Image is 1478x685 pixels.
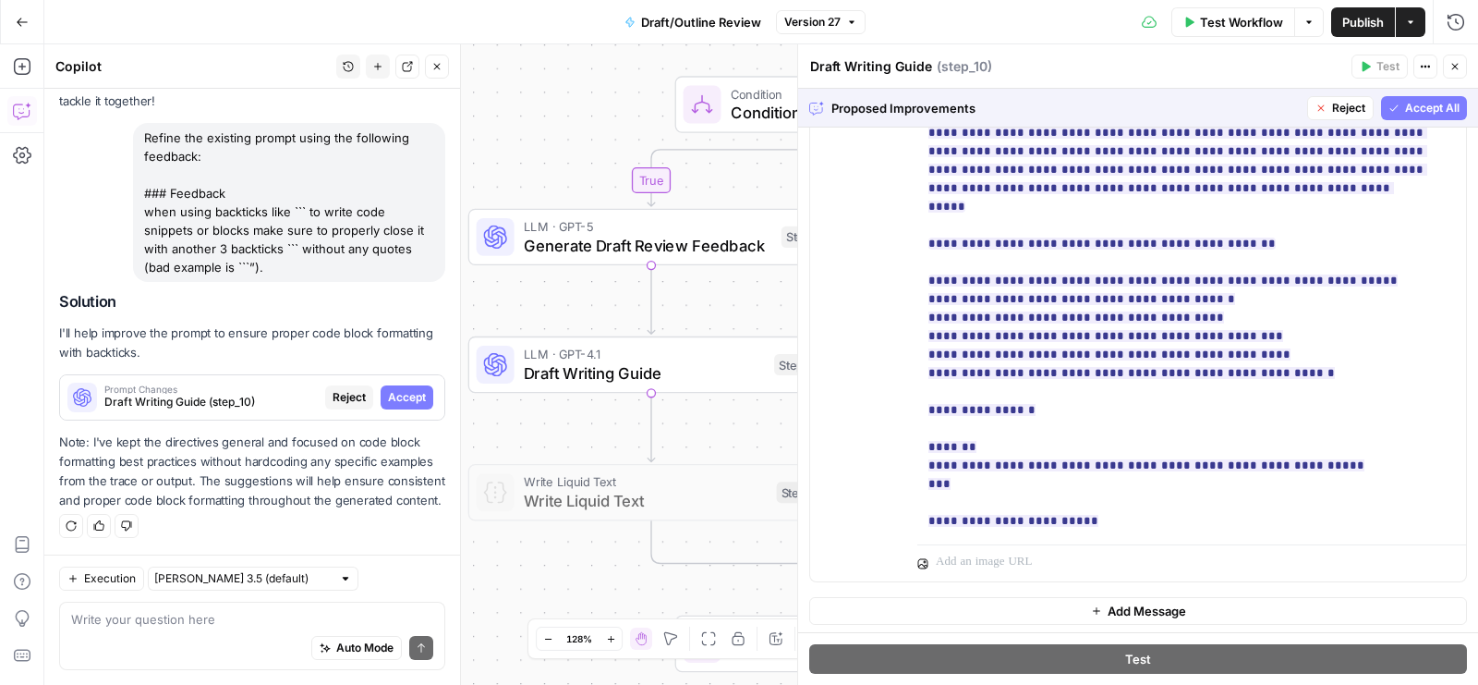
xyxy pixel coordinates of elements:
[566,631,592,646] span: 128%
[774,354,824,375] div: Step 10
[1342,13,1384,31] span: Publish
[648,264,655,334] g: Edge from step_1 to step_10
[1381,96,1467,120] button: Accept All
[731,101,976,125] span: Condition
[468,336,835,393] div: LLM · GPT-4.1Draft Writing GuideStep 10
[784,14,841,31] span: Version 27
[59,433,445,511] p: Note: I've kept the directives general and focused on code block formatting best practices withou...
[524,217,772,236] span: LLM · GPT-5
[937,57,992,76] span: ( step_10 )
[524,234,772,258] span: Generate Draft Review Feedback
[1200,13,1283,31] span: Test Workflow
[333,389,366,406] span: Reject
[731,641,976,665] span: Review Content Suggestions
[675,616,1042,672] div: Human ReviewReview Content SuggestionsStep 2
[651,520,858,575] g: Edge from step_11 to step_7-conditional-end
[731,84,976,103] span: Condition
[1125,650,1151,668] span: Test
[59,567,144,591] button: Execution
[1171,7,1294,37] button: Test Workflow
[104,394,318,410] span: Draft Writing Guide (step_10)
[133,123,445,282] div: Refine the existing prompt using the following feedback: ### Feedback when using backticks like `...
[468,209,835,265] div: LLM · GPT-5Generate Draft Review FeedbackStep 1
[675,76,1042,132] div: ConditionConditionStep 7
[524,489,768,513] span: Write Liquid Text
[104,385,318,394] span: Prompt Changes
[1331,7,1395,37] button: Publish
[524,361,765,385] span: Draft Writing Guide
[154,569,332,588] input: Claude Sonnet 3.5 (default)
[388,389,426,406] span: Accept
[311,636,402,660] button: Auto Mode
[831,99,1300,117] span: Proposed Improvements
[325,385,373,410] button: Reject
[648,392,655,461] g: Edge from step_10 to step_11
[524,472,768,491] span: Write Liquid Text
[1405,100,1460,116] span: Accept All
[613,7,772,37] button: Draft/Outline Review
[1351,55,1408,79] button: Test
[468,464,835,520] div: Write Liquid TextWrite Liquid TextStep 11
[1307,96,1374,120] button: Reject
[84,570,136,587] span: Execution
[59,293,445,311] h2: Solution
[381,385,433,410] button: Accept
[809,597,1467,625] button: Add Message
[1332,100,1365,116] span: Reject
[59,72,445,111] p: I might make mistakes now and then, but I’m always learning — let’s tackle it together!
[55,57,331,76] div: Copilot
[781,226,824,248] div: Step 1
[777,482,824,503] div: Step 11
[336,640,394,656] span: Auto Mode
[1108,602,1186,620] span: Add Message
[810,57,932,76] textarea: Draft Writing Guide
[809,644,1467,674] button: Test
[524,345,765,363] span: LLM · GPT-4.1
[1376,58,1399,75] span: Test
[648,132,858,206] g: Edge from step_7 to step_1
[59,324,445,362] p: I'll help improve the prompt to ensure proper code block formatting with backticks.
[641,13,761,31] span: Draft/Outline Review
[776,10,866,34] button: Version 27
